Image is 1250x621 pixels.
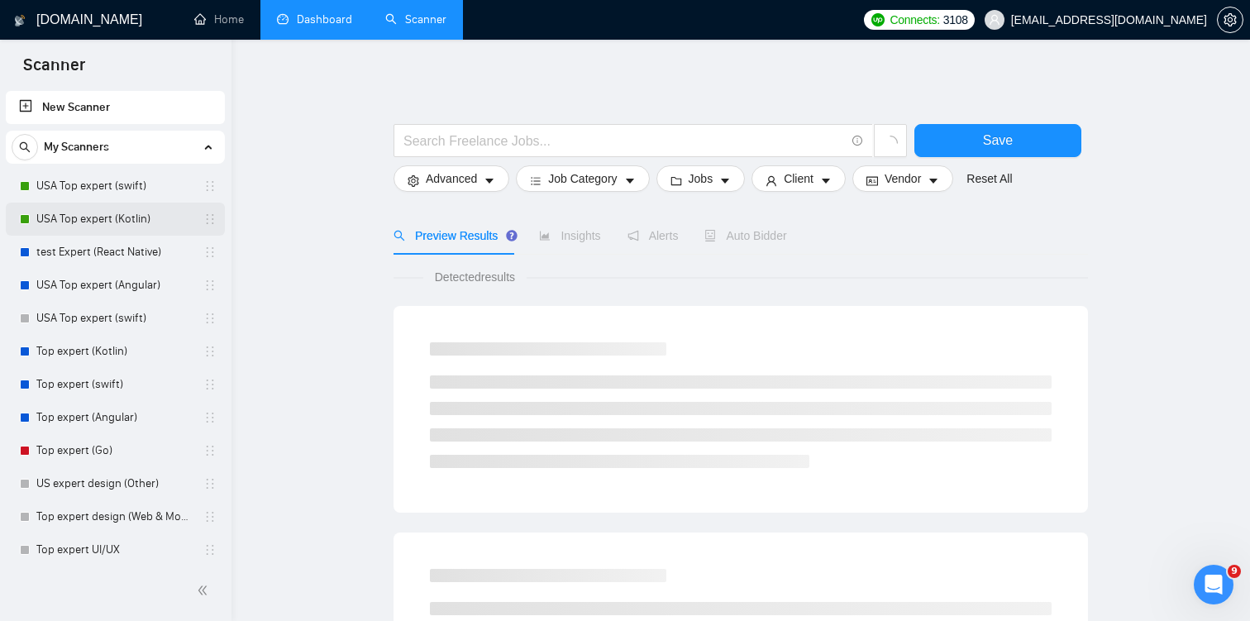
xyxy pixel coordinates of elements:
[203,345,217,358] span: holder
[627,230,639,241] span: notification
[36,335,193,368] a: Top expert (Kotlin)
[394,230,405,241] span: search
[394,165,509,192] button: settingAdvancedcaret-down
[871,13,885,26] img: upwork-logo.png
[890,11,939,29] span: Connects:
[426,170,477,188] span: Advanced
[19,91,212,124] a: New Scanner
[203,312,217,325] span: holder
[883,136,898,150] span: loading
[36,434,193,467] a: Top expert (Go)
[277,12,352,26] a: dashboardDashboard
[1217,13,1243,26] a: setting
[203,179,217,193] span: holder
[689,170,713,188] span: Jobs
[203,477,217,490] span: holder
[539,230,551,241] span: area-chart
[719,174,731,187] span: caret-down
[36,500,193,533] a: Top expert design (Web & Mobile) 0% answers [DATE]
[704,229,786,242] span: Auto Bidder
[983,130,1013,150] span: Save
[548,170,617,188] span: Job Category
[12,141,37,153] span: search
[203,213,217,226] span: holder
[504,228,519,243] div: Tooltip anchor
[36,401,193,434] a: Top expert (Angular)
[1218,13,1243,26] span: setting
[423,268,527,286] span: Detected results
[943,11,968,29] span: 3108
[852,165,953,192] button: idcardVendorcaret-down
[670,174,682,187] span: folder
[44,131,109,164] span: My Scanners
[885,170,921,188] span: Vendor
[627,229,679,242] span: Alerts
[704,230,716,241] span: robot
[928,174,939,187] span: caret-down
[914,124,1081,157] button: Save
[403,131,845,151] input: Search Freelance Jobs...
[866,174,878,187] span: idcard
[820,174,832,187] span: caret-down
[36,302,193,335] a: USA Top expert (swift)
[203,510,217,523] span: holder
[394,229,513,242] span: Preview Results
[10,53,98,88] span: Scanner
[203,378,217,391] span: holder
[203,444,217,457] span: holder
[6,91,225,124] li: New Scanner
[408,174,419,187] span: setting
[1217,7,1243,33] button: setting
[203,411,217,424] span: holder
[36,368,193,401] a: Top expert (swift)
[852,136,863,146] span: info-circle
[203,543,217,557] span: holder
[385,12,446,26] a: searchScanner
[197,582,213,599] span: double-left
[36,533,193,566] a: Top expert UI/UX
[14,7,26,34] img: logo
[516,165,649,192] button: barsJob Categorycaret-down
[766,174,777,187] span: user
[539,229,600,242] span: Insights
[966,170,1012,188] a: Reset All
[751,165,846,192] button: userClientcaret-down
[1228,565,1241,578] span: 9
[989,14,1000,26] span: user
[36,467,193,500] a: US expert design (Other)
[1194,565,1233,604] iframe: Intercom live chat
[203,279,217,292] span: holder
[36,203,193,236] a: USA Top expert (Kotlin)
[530,174,542,187] span: bars
[624,174,636,187] span: caret-down
[484,174,495,187] span: caret-down
[203,246,217,259] span: holder
[12,134,38,160] button: search
[36,236,193,269] a: test Expert (React Native)
[194,12,244,26] a: homeHome
[784,170,813,188] span: Client
[656,165,746,192] button: folderJobscaret-down
[36,269,193,302] a: USA Top expert (Angular)
[36,170,193,203] a: USA Top expert (swift)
